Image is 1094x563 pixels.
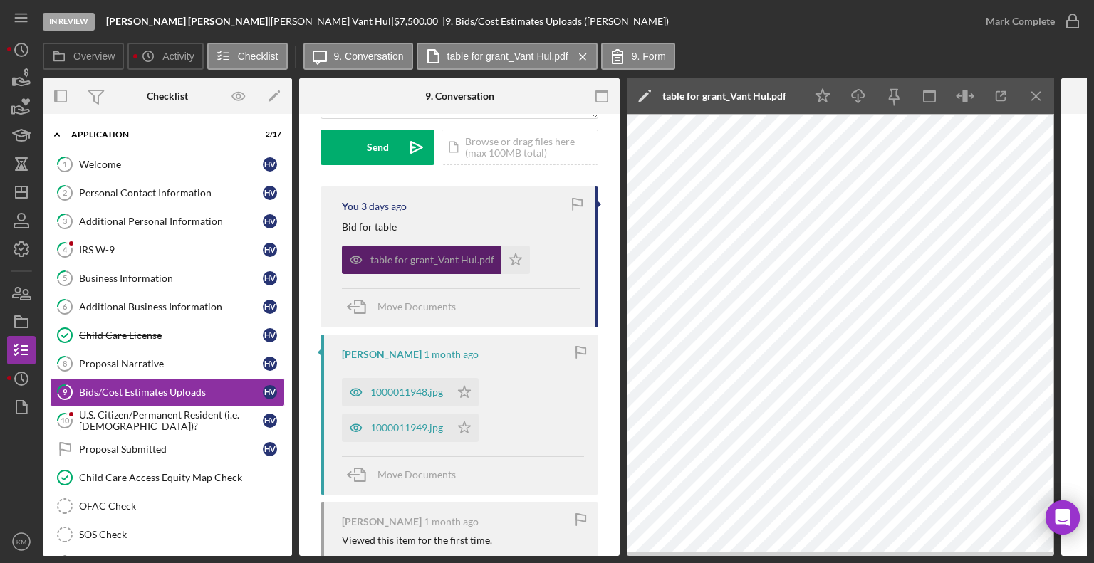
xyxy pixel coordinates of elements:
div: [PERSON_NAME] [342,349,422,360]
div: H V [263,271,277,285]
button: 9. Conversation [303,43,413,70]
button: 1000011948.jpg [342,378,479,406]
tspan: 5 [63,273,67,283]
text: KM [16,538,26,546]
div: H V [263,357,277,371]
a: 8Proposal NarrativeHV [50,349,285,378]
a: Proposal SubmittedHV [50,435,285,463]
div: Child Care License [79,330,263,341]
div: H V [263,157,277,172]
a: 4IRS W-9HV [50,236,285,264]
time: 2025-07-15 15:30 [424,516,479,527]
a: Child Care Access Equity Map Check [50,463,285,492]
span: Move Documents [377,300,456,312]
div: Application [71,130,246,139]
b: [PERSON_NAME] [PERSON_NAME] [106,15,268,27]
button: Mark Complete [971,7,1087,36]
time: 2025-08-25 16:45 [361,201,407,212]
div: Additional Business Information [79,301,263,312]
button: table for grant_Vant Hul.pdf [417,43,598,70]
span: Move Documents [377,468,456,480]
div: OFAC Check [79,500,284,512]
a: 5Business InformationHV [50,264,285,293]
button: Checklist [207,43,288,70]
button: Send [321,130,434,165]
div: Child Care Access Equity Map Check [79,472,284,483]
div: Proposal Narrative [79,358,263,369]
button: table for grant_Vant Hul.pdf [342,246,530,274]
div: Viewed this item for the first time. [342,535,492,546]
div: Mark Complete [986,7,1055,36]
div: 1000011949.jpg [370,422,443,433]
label: table for grant_Vant Hul.pdf [447,51,568,62]
time: 2025-07-15 15:33 [424,349,479,360]
div: Checklist [147,90,188,102]
div: Bids/Cost Estimates Uploads [79,386,263,398]
button: Move Documents [342,289,470,325]
tspan: 9 [63,387,68,396]
tspan: 6 [63,302,68,311]
tspan: 3 [63,216,67,226]
div: You [342,201,359,212]
div: H V [263,328,277,342]
label: Overview [73,51,115,62]
div: H V [263,442,277,456]
button: Overview [43,43,124,70]
div: Personal Contact Information [79,187,263,199]
div: Business Information [79,273,263,284]
a: Child Care LicenseHV [50,321,285,349]
label: 9. Form [632,51,666,62]
tspan: 8 [63,359,67,368]
a: 6Additional Business InformationHV [50,293,285,321]
div: Additional Personal Information [79,216,263,227]
label: Checklist [238,51,278,62]
div: H V [263,385,277,399]
button: Activity [127,43,203,70]
label: 9. Conversation [334,51,404,62]
button: Move Documents [342,457,470,493]
div: 9. Conversation [425,90,494,102]
p: Bid for table [342,219,397,235]
div: | [106,16,271,27]
a: 3Additional Personal InformationHV [50,207,285,236]
a: 9Bids/Cost Estimates UploadsHV [50,378,285,406]
tspan: 4 [63,245,68,254]
tspan: 1 [63,159,67,169]
div: In Review [43,13,95,31]
a: 1WelcomeHV [50,150,285,179]
a: 2Personal Contact InformationHV [50,179,285,207]
div: Open Intercom Messenger [1046,500,1080,535]
a: 10U.S. Citizen/Permanent Resident (i.e. [DEMOGRAPHIC_DATA])?HV [50,406,285,435]
div: [PERSON_NAME] [342,516,422,527]
div: | 9. Bids/Cost Estimates Uploads ([PERSON_NAME]) [442,16,669,27]
div: IRS W-9 [79,244,263,256]
div: U.S. Citizen/Permanent Resident (i.e. [DEMOGRAPHIC_DATA])? [79,409,263,432]
button: 9. Form [601,43,675,70]
a: SOS Check [50,520,285,549]
div: table for grant_Vant Hul.pdf [370,254,494,265]
tspan: 2 [63,188,67,197]
div: H V [263,214,277,228]
div: H V [263,414,277,428]
div: Send [367,130,389,165]
div: H V [263,300,277,314]
button: 1000011949.jpg [342,414,479,442]
div: 1000011948.jpg [370,386,443,398]
tspan: 10 [61,416,70,425]
div: table for grant_Vant Hul.pdf [662,90,786,102]
div: Proposal Submitted [79,443,263,455]
a: OFAC Check [50,492,285,520]
div: $7,500.00 [394,16,442,27]
div: H V [263,186,277,200]
div: Welcome [79,159,263,170]
div: SOS Check [79,529,284,540]
div: [PERSON_NAME] Vant Hul | [271,16,394,27]
label: Activity [162,51,194,62]
div: H V [263,243,277,257]
button: KM [7,527,36,556]
div: 2 / 17 [256,130,281,139]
